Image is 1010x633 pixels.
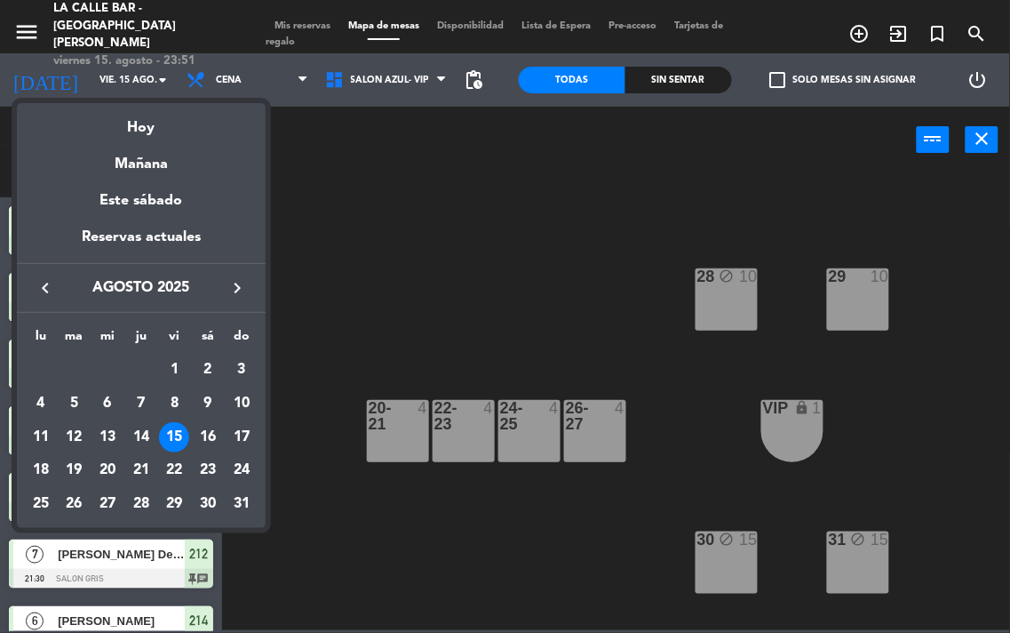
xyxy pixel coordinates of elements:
[26,455,56,485] div: 18
[225,421,258,454] td: 17 de agosto de 2025
[29,276,61,300] button: keyboard_arrow_left
[124,487,158,521] td: 28 de agosto de 2025
[193,355,223,385] div: 2
[193,422,223,453] div: 16
[17,226,266,262] div: Reservas actuales
[158,387,192,421] td: 8 de agosto de 2025
[124,387,158,421] td: 7 de agosto de 2025
[91,326,124,354] th: miércoles
[225,354,258,388] td: 3 de agosto de 2025
[92,389,123,419] div: 6
[35,277,56,299] i: keyboard_arrow_left
[26,422,56,453] div: 11
[227,422,257,453] div: 17
[191,354,225,388] td: 2 de agosto de 2025
[59,422,89,453] div: 12
[124,454,158,488] td: 21 de agosto de 2025
[24,421,58,454] td: 11 de agosto de 2025
[17,176,266,226] div: Este sábado
[57,421,91,454] td: 12 de agosto de 2025
[26,489,56,519] div: 25
[24,326,58,354] th: lunes
[225,454,258,488] td: 24 de agosto de 2025
[57,487,91,521] td: 26 de agosto de 2025
[158,487,192,521] td: 29 de agosto de 2025
[191,454,225,488] td: 23 de agosto de 2025
[227,277,248,299] i: keyboard_arrow_right
[91,387,124,421] td: 6 de agosto de 2025
[159,455,189,485] div: 22
[159,355,189,385] div: 1
[24,487,58,521] td: 25 de agosto de 2025
[225,487,258,521] td: 31 de agosto de 2025
[225,387,258,421] td: 10 de agosto de 2025
[159,489,189,519] div: 29
[227,355,257,385] div: 3
[159,389,189,419] div: 8
[124,421,158,454] td: 14 de agosto de 2025
[126,489,156,519] div: 28
[91,421,124,454] td: 13 de agosto de 2025
[124,326,158,354] th: jueves
[158,326,192,354] th: viernes
[193,455,223,485] div: 23
[92,455,123,485] div: 20
[57,454,91,488] td: 19 de agosto de 2025
[158,454,192,488] td: 22 de agosto de 2025
[227,389,257,419] div: 10
[227,489,257,519] div: 31
[227,455,257,485] div: 24
[191,421,225,454] td: 16 de agosto de 2025
[191,326,225,354] th: sábado
[24,387,58,421] td: 4 de agosto de 2025
[193,489,223,519] div: 30
[126,422,156,453] div: 14
[61,276,221,300] span: agosto 2025
[126,455,156,485] div: 21
[193,389,223,419] div: 9
[92,489,123,519] div: 27
[57,326,91,354] th: martes
[191,387,225,421] td: 9 de agosto de 2025
[91,454,124,488] td: 20 de agosto de 2025
[158,354,192,388] td: 1 de agosto de 2025
[17,103,266,140] div: Hoy
[91,487,124,521] td: 27 de agosto de 2025
[191,487,225,521] td: 30 de agosto de 2025
[92,422,123,453] div: 13
[59,455,89,485] div: 19
[159,422,189,453] div: 15
[17,140,266,176] div: Mañana
[59,389,89,419] div: 5
[57,387,91,421] td: 5 de agosto de 2025
[225,326,258,354] th: domingo
[26,389,56,419] div: 4
[24,354,158,388] td: AGO.
[221,276,253,300] button: keyboard_arrow_right
[59,489,89,519] div: 26
[24,454,58,488] td: 18 de agosto de 2025
[126,389,156,419] div: 7
[158,421,192,454] td: 15 de agosto de 2025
